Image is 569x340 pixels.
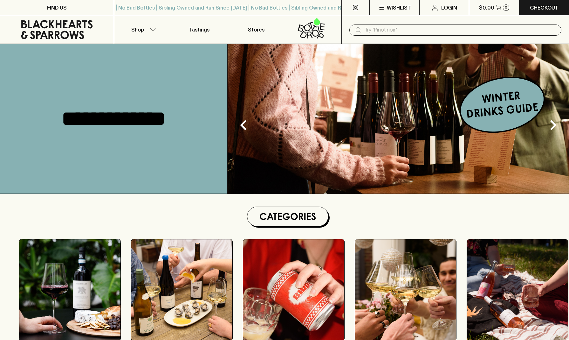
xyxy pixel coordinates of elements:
[248,26,264,33] p: Stores
[131,26,144,33] p: Shop
[114,15,171,44] button: Shop
[479,4,494,11] p: $0.00
[530,4,559,11] p: Checkout
[228,15,285,44] a: Stores
[505,6,507,9] p: 0
[250,209,326,223] h1: Categories
[189,26,209,33] p: Tastings
[540,112,566,138] button: Next
[47,4,67,11] p: FIND US
[365,25,556,35] input: Try "Pinot noir"
[231,112,256,138] button: Previous
[171,15,228,44] a: Tastings
[228,44,569,194] img: optimise
[387,4,411,11] p: Wishlist
[441,4,457,11] p: Login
